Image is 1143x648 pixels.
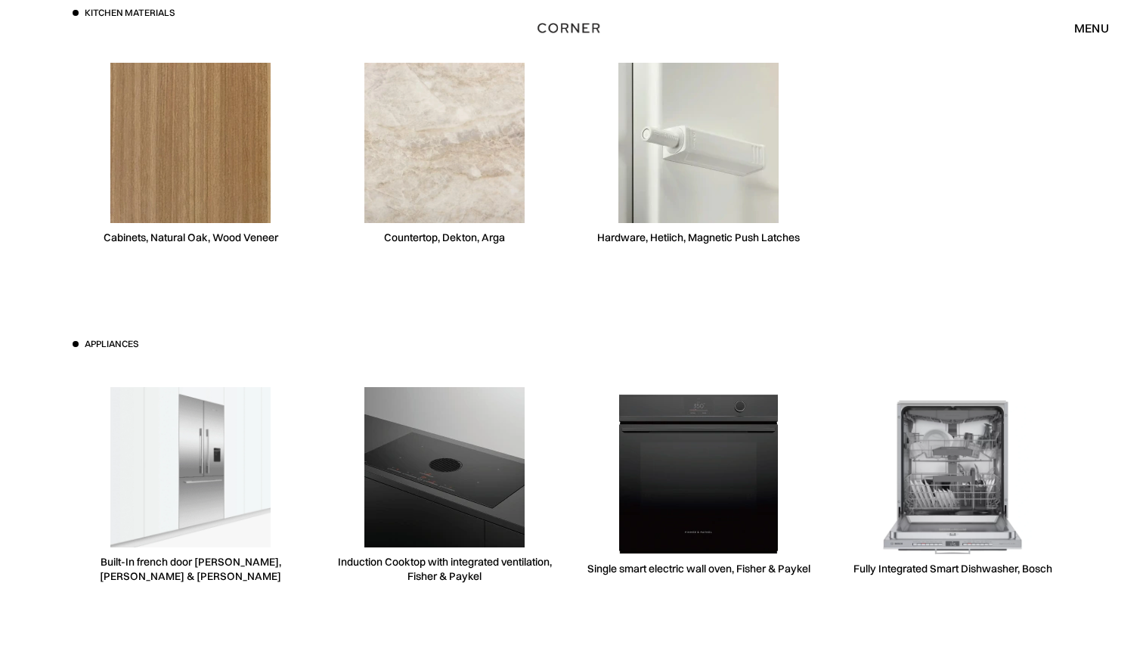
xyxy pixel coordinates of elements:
[853,562,1052,576] div: Fully Integrated Smart Dishwasher, Bosch
[85,338,138,351] h3: Appliances
[1074,22,1109,34] div: menu
[1059,15,1109,41] div: menu
[73,555,308,584] div: Built-In french door [PERSON_NAME], [PERSON_NAME] & [PERSON_NAME]
[523,18,621,38] a: home
[104,231,278,245] div: Cabinets, Natural Oak, Wood Veneer
[587,562,810,576] div: Single smart electric wall oven, Fisher & Paykel
[384,231,505,245] div: Countertop, Dekton, Arga
[327,555,562,584] div: Induction Cooktop with integrated ventilation, Fisher & Paykel
[597,231,800,245] div: Hardware, Hetiich, Magnetic Push Latches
